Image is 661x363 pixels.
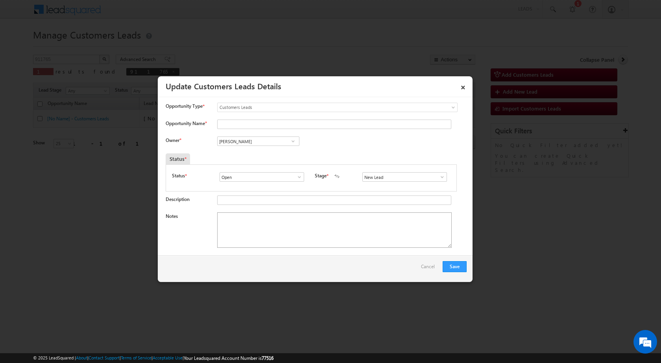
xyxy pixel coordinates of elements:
[166,153,190,164] div: Status
[172,172,185,179] label: Status
[166,213,178,219] label: Notes
[218,104,425,111] span: Customers Leads
[184,355,273,361] span: Your Leadsquared Account Number is
[262,355,273,361] span: 77516
[107,242,143,253] em: Start Chat
[456,79,470,93] a: ×
[76,355,87,360] a: About
[292,173,302,181] a: Show All Items
[33,354,273,362] span: © 2025 LeadSquared | | | | |
[166,137,181,143] label: Owner
[421,261,439,276] a: Cancel
[166,196,190,202] label: Description
[166,80,281,91] a: Update Customers Leads Details
[443,261,467,272] button: Save
[315,172,327,179] label: Stage
[153,355,183,360] a: Acceptable Use
[89,355,120,360] a: Contact Support
[166,103,203,110] span: Opportunity Type
[166,120,207,126] label: Opportunity Name
[217,103,458,112] a: Customers Leads
[121,355,151,360] a: Terms of Service
[13,41,33,52] img: d_60004797649_company_0_60004797649
[10,73,144,236] textarea: Type your message and hit 'Enter'
[41,41,132,52] div: Chat with us now
[217,136,299,146] input: Type to Search
[220,172,304,182] input: Type to Search
[288,137,298,145] a: Show All Items
[129,4,148,23] div: Minimize live chat window
[362,172,447,182] input: Type to Search
[435,173,445,181] a: Show All Items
